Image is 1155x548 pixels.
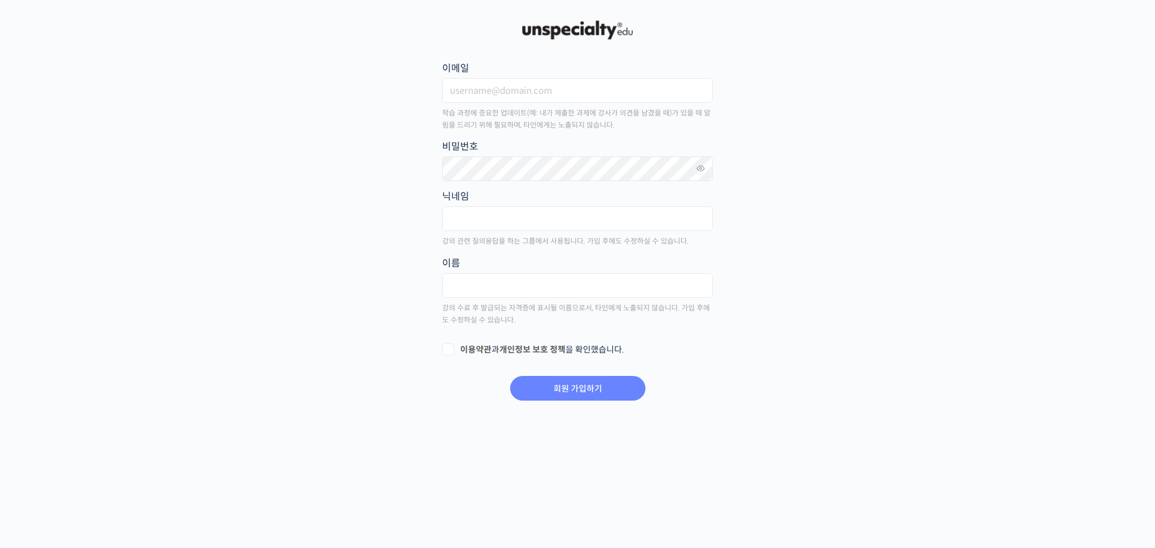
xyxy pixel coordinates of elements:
[442,188,469,205] legend: 닉네임
[442,107,713,132] p: 학습 과정에 중요한 업데이트(예: 내가 제출한 과제에 강사가 의견을 남겼을 때)가 있을 때 알림을 드리기 위해 필요하며, 타인에게는 노출되지 않습니다.
[442,78,713,103] input: username@domain.com
[442,344,713,356] label: 과 을 확인했습니다.
[442,60,713,76] label: 이메일
[442,138,713,155] label: 비밀번호
[510,376,645,401] input: 회원 가입하기
[442,255,460,271] legend: 이름
[442,302,713,327] p: 강의 수료 후 발급되는 자격증에 표시될 이름으로서, 타인에게 노출되지 않습니다. 가입 후에도 수정하실 수 있습니다.
[460,344,491,355] a: 이용약관
[442,235,713,247] p: 강의 관련 질의응답을 하는 그룹에서 사용됩니다. 가입 후에도 수정하실 수 있습니다.
[499,344,565,355] a: 개인정보 보호 정책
